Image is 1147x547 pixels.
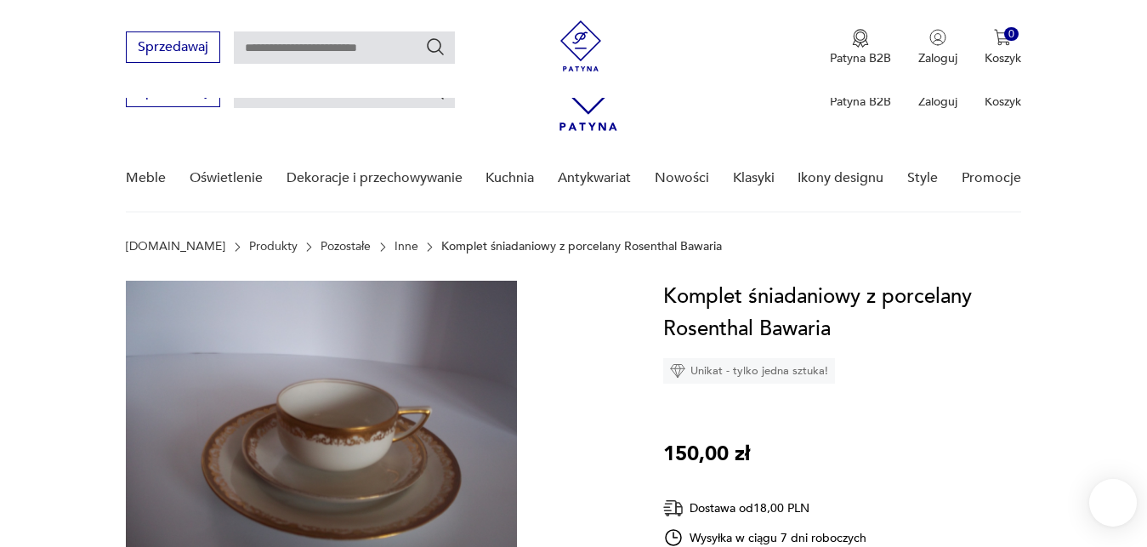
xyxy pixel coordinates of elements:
[485,145,534,211] a: Kuchnia
[663,281,1021,345] h1: Komplet śniadaniowy z porcelany Rosenthal Bawaria
[733,145,775,211] a: Klasyki
[918,50,957,66] p: Zaloguj
[126,145,166,211] a: Meble
[126,87,220,99] a: Sprzedawaj
[918,29,957,66] button: Zaloguj
[441,240,722,254] p: Komplet śniadaniowy z porcelany Rosenthal Bawaria
[655,145,709,211] a: Nowości
[985,94,1021,110] p: Koszyk
[994,29,1011,46] img: Ikona koszyka
[425,37,446,57] button: Szukaj
[852,29,869,48] img: Ikona medalu
[962,145,1021,211] a: Promocje
[929,29,946,46] img: Ikonka użytkownika
[663,498,684,519] img: Ikona dostawy
[830,29,891,66] a: Ikona medaluPatyna B2B
[1089,479,1137,527] iframe: Smartsupp widget button
[321,240,371,254] a: Pozostałe
[1004,27,1019,42] div: 0
[663,358,835,384] div: Unikat - tylko jedna sztuka!
[830,29,891,66] button: Patyna B2B
[287,145,463,211] a: Dekoracje i przechowywanie
[126,43,220,54] a: Sprzedawaj
[985,29,1021,66] button: 0Koszyk
[395,240,418,254] a: Inne
[190,145,263,211] a: Oświetlenie
[798,145,883,211] a: Ikony designu
[830,50,891,66] p: Patyna B2B
[830,94,891,110] p: Patyna B2B
[663,438,750,470] p: 150,00 zł
[555,20,606,71] img: Patyna - sklep z meblami i dekoracjami vintage
[670,363,685,379] img: Ikona diamentu
[985,50,1021,66] p: Koszyk
[126,240,225,254] a: [DOMAIN_NAME]
[918,94,957,110] p: Zaloguj
[663,498,867,519] div: Dostawa od 18,00 PLN
[558,145,631,211] a: Antykwariat
[126,31,220,63] button: Sprzedawaj
[249,240,298,254] a: Produkty
[907,145,938,211] a: Style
